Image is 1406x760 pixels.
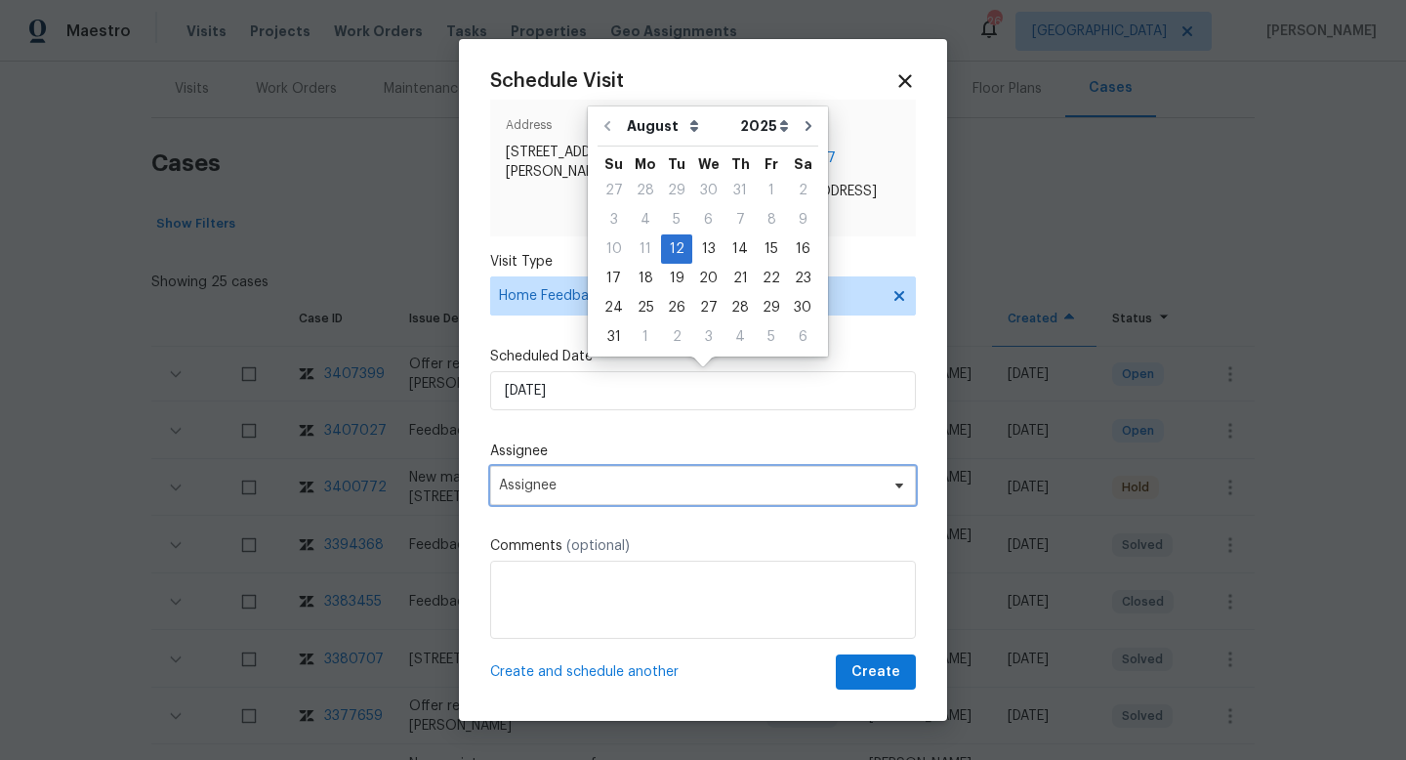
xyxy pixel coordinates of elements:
[598,265,630,292] div: 17
[661,293,692,322] div: Tue Aug 26 2025
[894,70,916,92] span: Close
[661,205,692,234] div: Tue Aug 05 2025
[635,157,656,171] abbr: Monday
[598,177,630,204] div: 27
[598,176,630,205] div: Sun Jul 27 2025
[756,293,787,322] div: Fri Aug 29 2025
[490,536,916,556] label: Comments
[490,252,916,272] label: Visit Type
[724,234,756,264] div: Thu Aug 14 2025
[490,442,916,461] label: Assignee
[756,206,787,233] div: 8
[724,176,756,205] div: Thu Jul 31 2025
[692,234,724,264] div: Wed Aug 13 2025
[724,323,756,351] div: 4
[566,539,630,553] span: (optional)
[787,293,818,322] div: Sat Aug 30 2025
[851,660,900,685] span: Create
[661,294,692,321] div: 26
[756,265,787,292] div: 22
[661,322,692,352] div: Tue Sep 02 2025
[598,206,630,233] div: 3
[794,106,823,146] button: Go to next month
[630,176,661,205] div: Mon Jul 28 2025
[756,294,787,321] div: 29
[724,205,756,234] div: Thu Aug 07 2025
[630,234,661,264] div: Mon Aug 11 2025
[692,323,724,351] div: 3
[630,177,661,204] div: 28
[756,322,787,352] div: Fri Sep 05 2025
[661,235,692,263] div: 12
[692,322,724,352] div: Wed Sep 03 2025
[692,264,724,293] div: Wed Aug 20 2025
[630,323,661,351] div: 1
[756,235,787,263] div: 15
[593,106,622,146] button: Go to previous month
[836,654,916,691] button: Create
[630,293,661,322] div: Mon Aug 25 2025
[731,157,750,171] abbr: Thursday
[692,176,724,205] div: Wed Jul 30 2025
[787,206,818,233] div: 9
[724,235,756,263] div: 14
[630,264,661,293] div: Mon Aug 18 2025
[598,205,630,234] div: Sun Aug 03 2025
[661,265,692,292] div: 19
[787,265,818,292] div: 23
[698,157,720,171] abbr: Wednesday
[787,234,818,264] div: Sat Aug 16 2025
[724,206,756,233] div: 7
[598,293,630,322] div: Sun Aug 24 2025
[598,235,630,263] div: 10
[692,205,724,234] div: Wed Aug 06 2025
[724,294,756,321] div: 28
[692,177,724,204] div: 30
[724,265,756,292] div: 21
[598,323,630,351] div: 31
[724,177,756,204] div: 31
[598,264,630,293] div: Sun Aug 17 2025
[490,347,916,366] label: Scheduled Date
[661,176,692,205] div: Tue Jul 29 2025
[598,322,630,352] div: Sun Aug 31 2025
[598,294,630,321] div: 24
[506,143,660,182] span: [STREET_ADDRESS][PERSON_NAME]
[724,293,756,322] div: Thu Aug 28 2025
[661,264,692,293] div: Tue Aug 19 2025
[490,662,679,682] span: Create and schedule another
[794,157,812,171] abbr: Saturday
[661,234,692,264] div: Tue Aug 12 2025
[598,234,630,264] div: Sun Aug 10 2025
[787,177,818,204] div: 2
[692,206,724,233] div: 6
[787,176,818,205] div: Sat Aug 02 2025
[724,322,756,352] div: Thu Sep 04 2025
[490,71,624,91] span: Schedule Visit
[490,371,916,410] input: M/D/YYYY
[756,205,787,234] div: Fri Aug 08 2025
[735,111,794,141] select: Year
[787,323,818,351] div: 6
[622,111,735,141] select: Month
[787,294,818,321] div: 30
[661,206,692,233] div: 5
[724,264,756,293] div: Thu Aug 21 2025
[630,206,661,233] div: 4
[661,177,692,204] div: 29
[630,265,661,292] div: 18
[630,235,661,263] div: 11
[604,157,623,171] abbr: Sunday
[756,264,787,293] div: Fri Aug 22 2025
[756,234,787,264] div: Fri Aug 15 2025
[765,157,778,171] abbr: Friday
[787,322,818,352] div: Sat Sep 06 2025
[692,235,724,263] div: 13
[756,177,787,204] div: 1
[630,205,661,234] div: Mon Aug 04 2025
[661,323,692,351] div: 2
[630,294,661,321] div: 25
[787,264,818,293] div: Sat Aug 23 2025
[787,205,818,234] div: Sat Aug 09 2025
[787,235,818,263] div: 16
